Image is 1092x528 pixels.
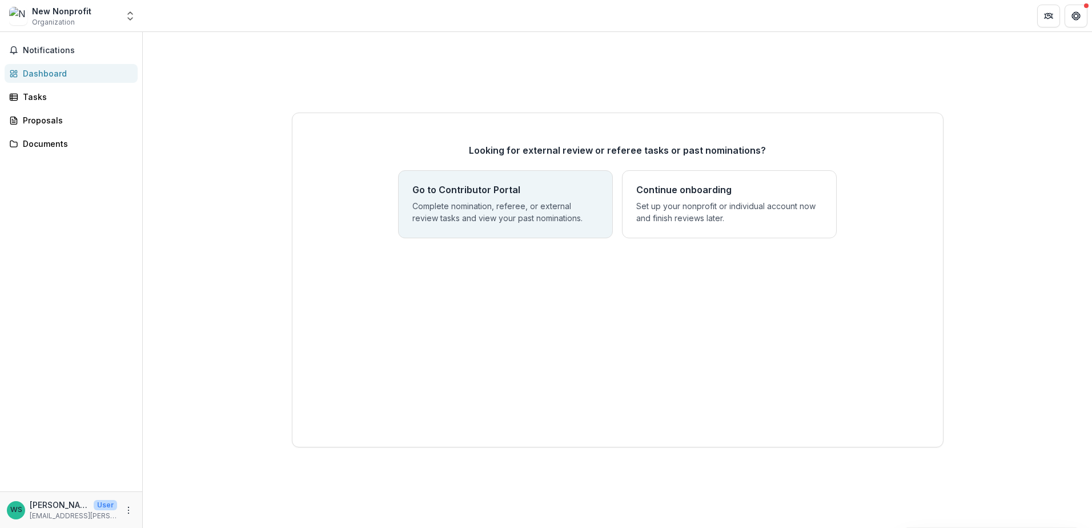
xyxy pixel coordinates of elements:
div: Documents [23,138,129,150]
h3: Looking for external review or referee tasks or past nominations? [469,145,766,156]
button: Get Help [1065,5,1087,27]
p: Set up your nonprofit or individual account now and finish reviews later. [636,200,822,224]
div: Proposals [23,114,129,126]
span: Notifications [23,46,133,55]
div: Continue onboardingSet up your nonprofit or individual account now and finish reviews later. [622,170,837,238]
img: New Nonprofit [9,7,27,25]
button: Open entity switcher [122,5,138,27]
p: [PERSON_NAME] [30,499,89,511]
div: Tasks [23,91,129,103]
span: Organization [32,17,75,27]
p: [EMAIL_ADDRESS][PERSON_NAME][DOMAIN_NAME] [30,511,117,521]
button: Partners [1037,5,1060,27]
a: Dashboard [5,64,138,83]
p: User [94,500,117,510]
div: Go to Contributor PortalComplete nomination, referee, or external review tasks and view your past... [398,170,613,238]
button: Notifications [5,41,138,59]
div: Waiken Sullivan [10,506,22,514]
div: New Nonprofit [32,5,91,17]
h4: Go to Contributor Portal [412,185,520,195]
button: More [122,503,135,517]
div: Dashboard [23,67,129,79]
a: Documents [5,134,138,153]
h4: Continue onboarding [636,185,732,195]
a: Tasks [5,87,138,106]
a: Proposals [5,111,138,130]
p: Complete nomination, referee, or external review tasks and view your past nominations. [412,200,599,224]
